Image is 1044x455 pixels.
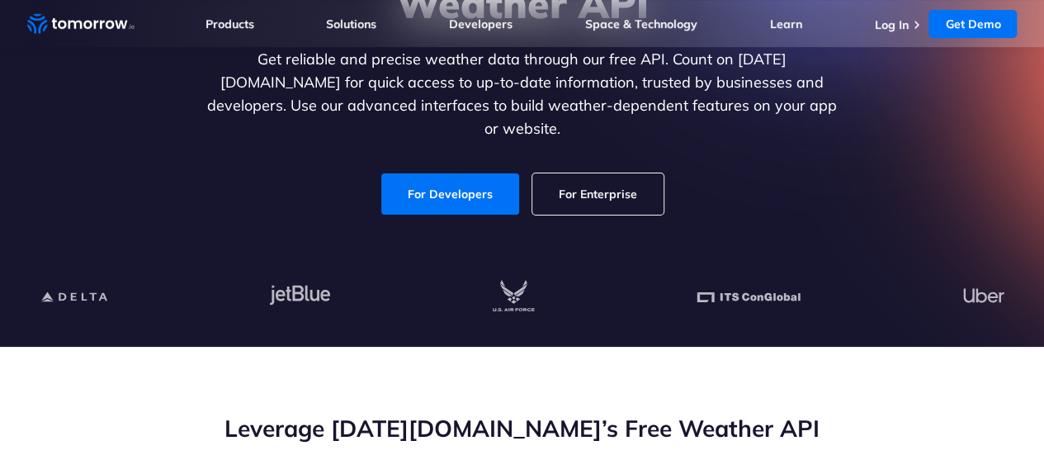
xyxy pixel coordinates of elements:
[204,48,841,140] p: Get reliable and precise weather data through our free API. Count on [DATE][DOMAIN_NAME] for quic...
[27,413,1018,444] h2: Leverage [DATE][DOMAIN_NAME]’s Free Weather API
[381,173,519,215] a: For Developers
[928,10,1017,38] a: Get Demo
[770,17,802,31] a: Learn
[449,17,513,31] a: Developers
[585,17,697,31] a: Space & Technology
[27,12,135,36] a: Home link
[326,17,376,31] a: Solutions
[205,17,254,31] a: Products
[874,17,908,32] a: Log In
[532,173,664,215] a: For Enterprise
